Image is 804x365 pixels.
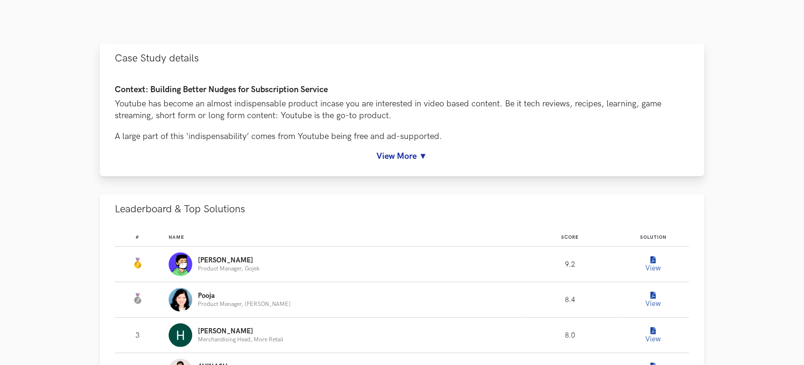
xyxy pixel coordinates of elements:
[115,52,199,65] span: Case Study details
[115,130,689,142] p: A large part of this ‘indispensability’ comes from Youtube being free and ad-supported.
[100,43,704,73] button: Case Study details
[523,247,617,282] td: 9.2
[198,257,259,264] p: [PERSON_NAME]
[198,266,259,272] p: Product Manager, Gojek
[169,288,192,312] img: Profile photo
[169,323,192,347] img: Profile photo
[561,235,579,240] span: Score
[198,292,291,300] p: Pooja
[115,98,689,122] p: Youtube has become an almost indispensable product incase you are interested in video based conte...
[644,326,663,345] button: View
[640,235,667,240] span: Solution
[523,318,617,353] td: 8.0
[169,235,184,240] span: Name
[644,290,663,309] button: View
[115,151,689,161] a: View More ▼
[169,252,192,276] img: Profile photo
[115,318,169,353] td: 3
[115,85,689,95] h4: Context: Building Better Nudges for Subscription Service
[644,255,663,274] button: View
[523,282,617,318] td: 8.4
[136,235,139,240] span: #
[100,194,704,224] button: Leaderboard & Top Solutions
[198,301,291,307] p: Product Manager, [PERSON_NAME]
[100,73,704,176] div: Case Study details
[198,328,283,335] p: [PERSON_NAME]
[198,337,283,343] p: Merchandising Head, More Retail
[115,203,245,216] span: Leaderboard & Top Solutions
[132,258,143,269] img: Gold Medal
[132,293,143,304] img: Silver Medal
